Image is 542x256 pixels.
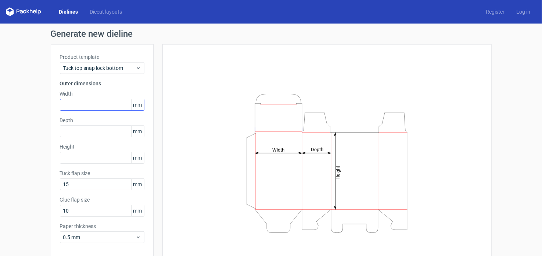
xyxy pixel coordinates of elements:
label: Width [60,90,144,97]
label: Glue flap size [60,196,144,203]
span: mm [131,179,144,190]
span: Tuck top snap lock bottom [63,64,136,72]
label: Paper thickness [60,223,144,230]
h1: Generate new dieline [51,29,492,38]
span: mm [131,152,144,163]
a: Register [480,8,510,15]
label: Height [60,143,144,150]
a: Log in [510,8,536,15]
label: Depth [60,117,144,124]
tspan: Height [335,166,341,179]
span: 0.5 mm [63,234,136,241]
span: mm [131,126,144,137]
label: Product template [60,53,144,61]
span: mm [131,205,144,216]
tspan: Depth [311,147,323,152]
tspan: Width [272,147,284,152]
span: mm [131,99,144,110]
label: Tuck flap size [60,170,144,177]
a: Diecut layouts [84,8,128,15]
a: Dielines [53,8,84,15]
h3: Outer dimensions [60,80,144,87]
